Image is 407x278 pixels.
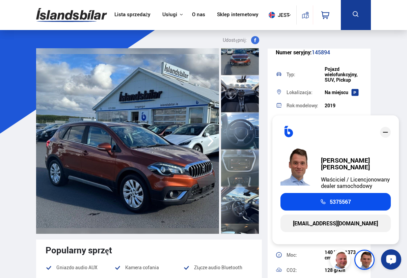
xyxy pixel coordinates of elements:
font: Udostępnij: [223,37,247,43]
font: Popularny sprzęt [46,244,112,256]
font: 2019 [325,102,335,109]
font: Lokalizacja: [287,89,313,95]
font: 5375567 [330,198,351,205]
button: Udostępnij: [216,36,262,44]
font: Moc: [287,252,297,258]
a: O nas [192,11,205,19]
font: [PERSON_NAME] [PERSON_NAME] [321,156,370,171]
a: Lista sprzedaży [114,11,151,19]
img: 3578254.jpeg [36,48,219,234]
font: Jest [278,11,290,18]
font: O nas [192,11,205,18]
button: Jest [266,5,296,25]
font: Sklep internetowy [217,11,259,18]
img: FbJEzSuNWCJXmdc-.webp [280,147,314,186]
iframe: Widżet czatu LiveChat [376,247,404,275]
font: Kamera cofania [125,264,159,271]
img: svg+xml;base64,PHN2ZyB4bWxucz0iaHR0cDovL3d3dy53My5vcmcvMjAwMC9zdmciIHdpZHRoPSI1MTIiIGhlaWdodD0iNT... [269,12,275,18]
font: Pojazd wielofunkcyjny, SUV, Pickup [325,66,358,83]
div: zamknąć [380,127,391,138]
font: 145894 [312,49,330,56]
a: [EMAIL_ADDRESS][DOMAIN_NAME] [280,215,391,232]
font: 140 KM / 1373 cm3. [325,249,356,261]
img: siFngHWaQ9KaOqBr.png [331,251,351,271]
img: G0Ugv5HjCgRt.svg [36,4,107,26]
font: Numer seryjny: [276,49,312,56]
font: Typ: [287,71,295,78]
a: Sklep internetowy [217,11,259,19]
font: Złącze audio Bluetooth [194,264,242,271]
font: Gniazdo audio AUX [56,264,98,271]
button: Usługi [162,11,177,18]
font: 128 g/km [325,267,345,273]
font: CO2: [287,267,297,273]
img: FbJEzSuNWCJXmdc-.webp [355,251,376,271]
font: [EMAIL_ADDRESS][DOMAIN_NAME] [293,220,378,227]
a: 5375567 [280,193,391,211]
font: Rok modelowy: [287,102,318,109]
font: Na miejscu [325,89,348,95]
font: Właściciel / Licencjonowany dealer samochodowy [321,176,390,189]
font: Lista sprzedaży [114,11,151,18]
